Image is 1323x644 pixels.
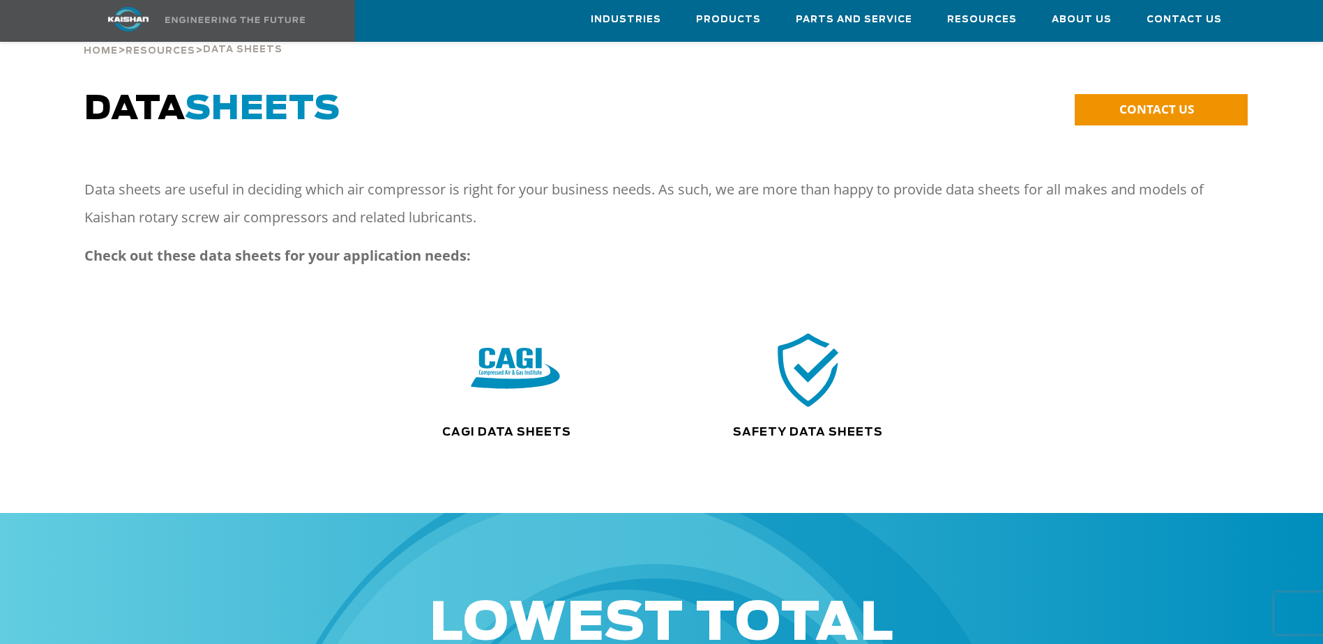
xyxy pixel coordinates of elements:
a: Parts and Service [796,1,912,38]
span: Data Sheets [203,45,282,54]
span: Resources [126,47,195,56]
span: Home [84,47,118,56]
span: Contact Us [1147,12,1222,28]
a: Resources [126,44,195,56]
img: CAGI [471,325,560,415]
span: About Us [1052,12,1112,28]
span: CONTACT US [1119,101,1194,117]
img: safety icon [768,329,849,411]
a: About Us [1052,1,1112,38]
img: Engineering the future [165,17,305,23]
a: Products [696,1,761,38]
a: CONTACT US [1075,94,1248,125]
a: Home [84,44,118,56]
a: Resources [947,1,1017,38]
a: Industries [591,1,661,38]
a: CAGI Data Sheets [442,427,571,438]
span: SHEETS [185,93,340,126]
p: Data sheets are useful in deciding which air compressor is right for your business needs. As such... [84,176,1214,231]
div: safety icon [673,329,942,411]
span: Parts and Service [796,12,912,28]
span: Resources [947,12,1017,28]
a: Contact Us [1147,1,1222,38]
span: Products [696,12,761,28]
strong: Check out these data sheets for your application needs: [84,246,471,265]
span: Industries [591,12,661,28]
a: Safety Data Sheets [733,427,883,438]
img: kaishan logo [76,7,181,31]
div: CAGI [369,329,662,411]
span: DATA [84,93,340,126]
